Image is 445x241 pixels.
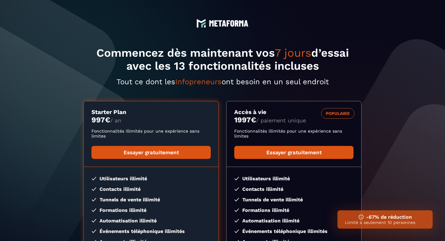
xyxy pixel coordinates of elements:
[275,46,311,59] span: 7 jours
[256,117,306,124] span: / paiement unique
[234,116,256,124] money: 1997
[234,146,354,159] a: Essayer gratuitement
[91,176,211,182] li: Utilisateurs illimité
[234,187,239,191] img: checked
[91,129,211,138] p: Fonctionnalités illimités pour une expérience sans limites
[251,116,256,124] currency: €
[91,207,211,213] li: Formations illimité
[234,208,239,212] img: checked
[91,186,211,192] li: Contacts illimité
[105,116,110,124] currency: €
[91,146,211,159] a: Essayer gratuitement
[91,218,211,224] li: Automatisation illimité
[91,187,96,191] img: checked
[91,109,211,116] h3: Starter Plan
[234,197,354,203] li: Tunnels de vente illimité
[234,218,354,224] li: Automatisation illimité
[175,77,222,86] span: Infopreneurs
[234,129,354,138] p: Fonctionnalités illimités pour une expérience sans limites
[91,228,211,234] li: Événements téléphonique illimités
[321,108,354,119] div: POPULAIRE
[91,177,96,180] img: checked
[234,198,239,201] img: checked
[358,214,364,220] img: ifno
[91,198,96,201] img: checked
[234,186,354,192] li: Contacts illimité
[209,20,248,27] img: logo
[234,109,354,116] h3: Accès à vie
[345,220,425,225] p: Limité à seulement 10 personnes
[234,177,239,180] img: checked
[234,176,354,182] li: Utilisateurs illimité
[91,116,110,124] money: 997
[91,197,211,203] li: Tunnels de vente illimité
[234,230,239,233] img: checked
[234,228,354,234] li: Événements téléphonique illimités
[110,117,121,124] span: / an
[91,230,96,233] img: checked
[91,219,96,222] img: checked
[197,19,206,28] img: logo
[345,214,425,220] h3: -67% de réduction
[83,77,362,86] p: Tout ce dont les ont besoin en un seul endroit
[234,207,354,213] li: Formations illimité
[234,219,239,222] img: checked
[91,208,96,212] img: checked
[83,46,362,72] h1: Commencez dès maintenant vos d’essai avec les 13 fonctionnalités incluses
